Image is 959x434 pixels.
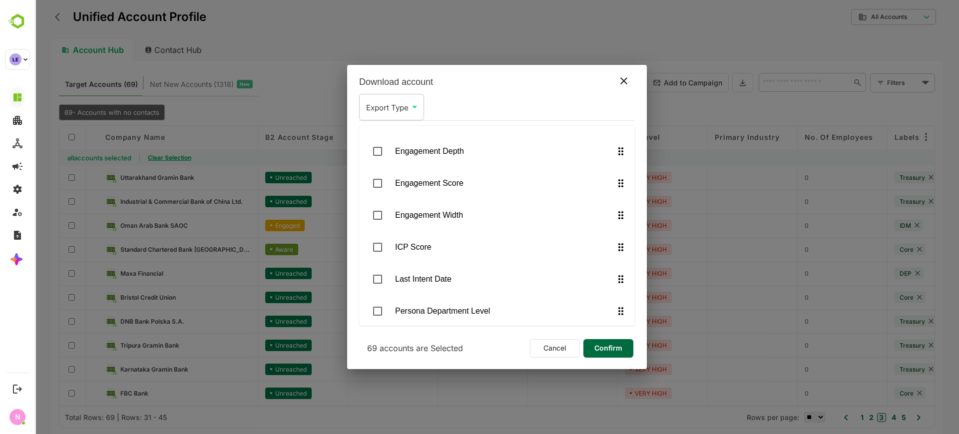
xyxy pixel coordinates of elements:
button: Logout [10,382,24,396]
span: Persona Department Level [360,305,580,317]
span: ICP Score [360,241,580,253]
img: BambooboxLogoMark.f1c84d78b4c51b1a7b5f700c9845e183.svg [5,12,30,31]
span: Confirm [556,342,590,355]
li: Persona Department Level [324,297,600,326]
div: LE [9,53,21,65]
span: Last Intent Date [360,273,580,285]
li: Engagement Score [324,169,600,198]
span: Engagement Score [360,177,580,189]
span: Engagement Depth [360,145,580,157]
li: Engagement Width [324,201,600,230]
span: Cancel [500,342,539,355]
button: Confirm [548,339,598,358]
div: ​ [324,94,389,120]
div: N [9,409,25,425]
span: Engagement Width [360,209,580,221]
li: Last Intent Date [324,265,600,294]
span: Download account [324,77,398,87]
li: ICP Score [324,233,600,262]
li: Engagement Depth [324,137,600,166]
typography: 69 accounts are Selected [324,339,436,357]
button: Cancel [495,339,545,358]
